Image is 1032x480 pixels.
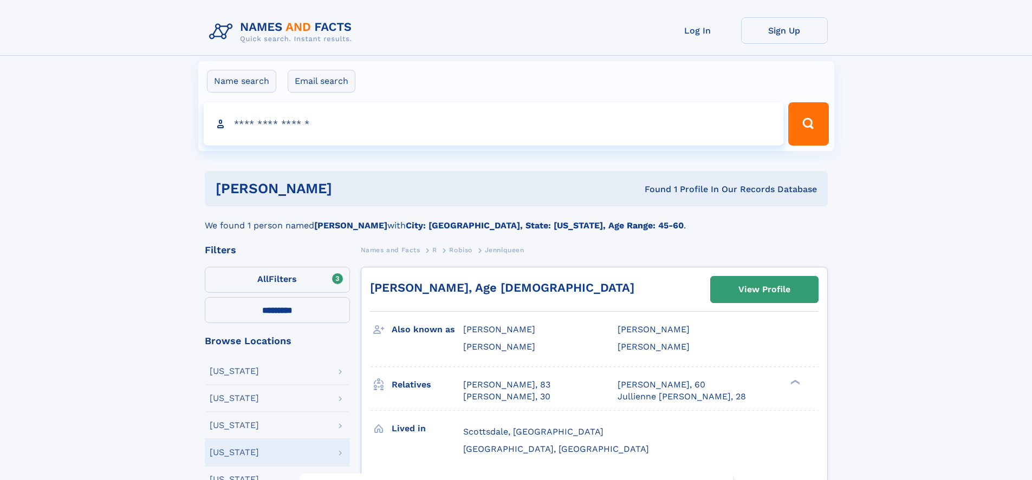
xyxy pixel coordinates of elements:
[788,102,828,146] button: Search Button
[205,267,350,293] label: Filters
[463,341,535,352] span: [PERSON_NAME]
[370,281,634,294] a: [PERSON_NAME], Age [DEMOGRAPHIC_DATA]
[449,243,472,257] a: Robiso
[741,17,828,44] a: Sign Up
[257,274,269,284] span: All
[205,206,828,232] div: We found 1 person named with .
[210,448,259,457] div: [US_STATE]
[210,394,259,403] div: [US_STATE]
[449,246,472,254] span: Robiso
[618,341,690,352] span: [PERSON_NAME]
[406,220,684,231] b: City: [GEOGRAPHIC_DATA], State: [US_STATE], Age Range: 45-60
[216,182,489,195] h1: [PERSON_NAME]
[654,17,741,44] a: Log In
[432,243,437,257] a: R
[488,183,817,195] div: Found 1 Profile In Our Records Database
[314,220,387,231] b: [PERSON_NAME]
[392,320,463,339] h3: Also known as
[392,376,463,394] h3: Relatives
[463,324,535,334] span: [PERSON_NAME]
[392,419,463,438] h3: Lived in
[204,102,784,146] input: search input
[463,391,550,403] a: [PERSON_NAME], 30
[738,277,790,302] div: View Profile
[288,70,355,93] label: Email search
[432,246,437,254] span: R
[618,324,690,334] span: [PERSON_NAME]
[463,444,649,454] span: [GEOGRAPHIC_DATA], [GEOGRAPHIC_DATA]
[207,70,276,93] label: Name search
[210,367,259,376] div: [US_STATE]
[205,336,350,346] div: Browse Locations
[210,421,259,430] div: [US_STATE]
[711,277,818,303] a: View Profile
[485,246,524,254] span: Jenniqueen
[205,245,350,255] div: Filters
[205,17,361,47] img: Logo Names and Facts
[463,426,603,437] span: Scottsdale, [GEOGRAPHIC_DATA]
[618,391,746,403] a: Jullienne [PERSON_NAME], 28
[788,378,801,385] div: ❯
[618,379,705,391] a: [PERSON_NAME], 60
[463,379,550,391] a: [PERSON_NAME], 83
[361,243,420,257] a: Names and Facts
